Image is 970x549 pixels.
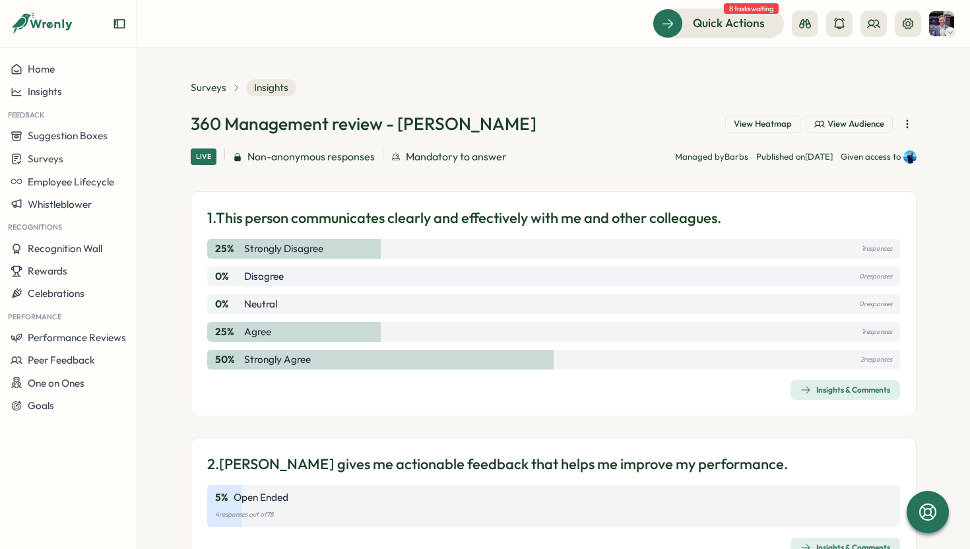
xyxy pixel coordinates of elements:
[246,79,296,96] span: Insights
[28,331,126,344] span: Performance Reviews
[725,115,800,133] button: View Heatmap
[247,148,375,165] span: Non-anonymous responses
[903,150,917,164] img: Henry Innis
[653,9,784,38] button: Quick Actions
[929,11,954,36] img: Shane Treeves
[862,242,892,256] p: 1 responses
[244,242,323,256] p: Strongly Disagree
[859,269,892,284] p: 0 responses
[28,265,67,277] span: Rewards
[28,242,102,255] span: Recognition Wall
[28,129,108,142] span: Suggestion Boxes
[827,118,884,130] span: View Audience
[215,352,242,367] p: 50 %
[191,148,216,165] div: Live
[693,15,765,32] span: Quick Actions
[215,507,892,522] p: 4 responses out of 78
[841,151,901,163] p: Given access to
[734,118,792,130] span: View Heatmap
[215,325,242,339] p: 25 %
[28,354,95,366] span: Peer Feedback
[859,297,892,311] p: 0 responses
[724,3,779,14] span: 8 tasks waiting
[725,151,748,162] span: Barbs
[244,269,284,284] p: Disagree
[28,287,84,300] span: Celebrations
[244,352,311,367] p: Strongly Agree
[806,115,893,133] button: View Audience
[805,151,833,162] span: [DATE]
[756,151,833,163] p: Published on
[191,112,536,135] h1: 360 Management review - [PERSON_NAME]
[113,17,126,30] button: Expand sidebar
[191,81,226,95] a: Surveys
[862,325,892,339] p: 1 responses
[215,490,228,505] p: 5 %
[28,63,55,75] span: Home
[215,269,242,284] p: 0 %
[28,85,62,98] span: Insights
[791,380,900,400] button: Insights & Comments
[207,208,721,228] p: 1. This person communicates clearly and effectively with me and other colleagues.
[800,385,890,395] div: Insights & Comments
[215,242,242,256] p: 25 %
[860,352,892,367] p: 2 responses
[244,325,271,339] p: Agree
[28,399,54,412] span: Goals
[215,297,242,311] p: 0 %
[675,151,748,163] p: Managed by
[244,297,277,311] p: Neutral
[28,176,114,188] span: Employee Lifecycle
[234,490,288,505] p: Open Ended
[207,454,788,474] p: 2. [PERSON_NAME] gives me actionable feedback that helps me improve my performance.
[28,198,92,210] span: Whistleblower
[28,152,63,165] span: Surveys
[28,377,84,389] span: One on Ones
[406,148,507,165] span: Mandatory to answer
